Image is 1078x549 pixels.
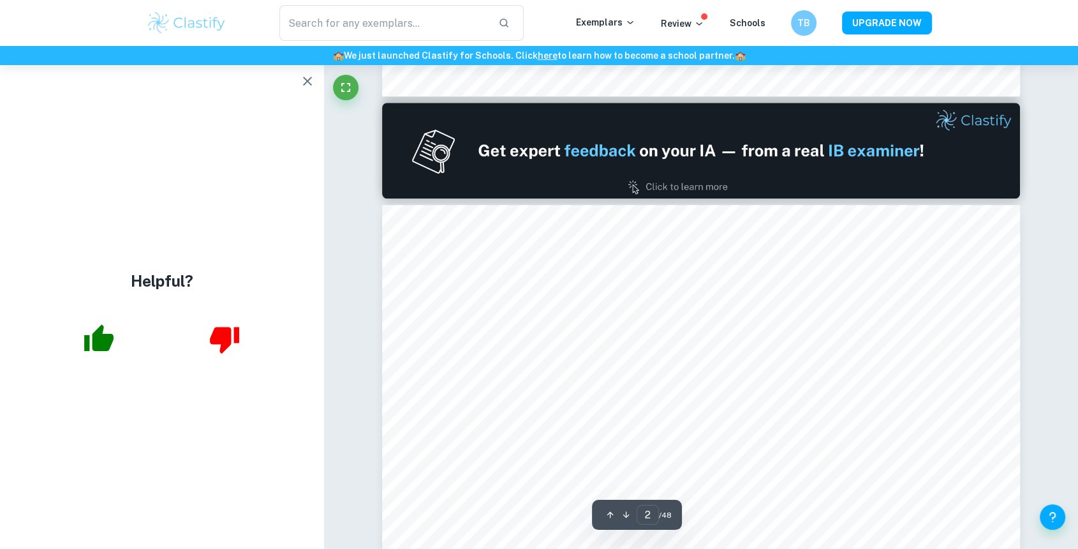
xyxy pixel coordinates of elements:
[279,5,488,41] input: Search for any exemplars...
[576,15,635,29] p: Exemplars
[661,17,704,31] p: Review
[1040,504,1065,530] button: Help and Feedback
[659,509,672,521] span: / 48
[131,269,193,292] h4: Helpful?
[382,103,1020,199] img: Ad
[791,10,816,36] button: TB
[730,18,765,28] a: Schools
[146,10,227,36] img: Clastify logo
[333,75,358,100] button: Fullscreen
[538,50,557,61] a: here
[842,11,932,34] button: UPGRADE NOW
[3,49,1075,63] h6: We just launched Clastify for Schools. Click to learn how to become a school partner.
[333,50,344,61] span: 🏫
[797,16,811,30] h6: TB
[735,50,746,61] span: 🏫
